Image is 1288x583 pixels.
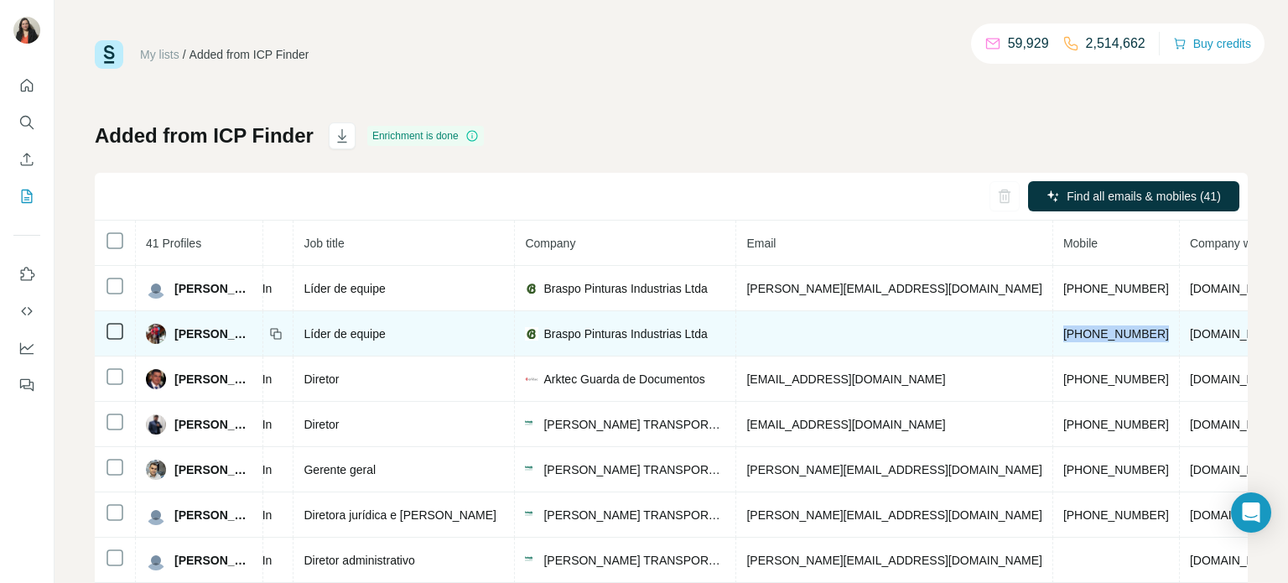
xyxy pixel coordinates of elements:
span: Mobile [1063,237,1098,250]
span: [PHONE_NUMBER] [1063,282,1169,295]
img: Avatar [146,278,166,299]
img: Avatar [146,550,166,570]
span: [PHONE_NUMBER] [1063,327,1169,341]
button: Dashboard [13,333,40,363]
button: Quick start [13,70,40,101]
span: [DOMAIN_NAME] [1190,508,1284,522]
p: 59,929 [1008,34,1049,54]
span: [DOMAIN_NAME] [1190,463,1284,476]
span: [PERSON_NAME] TRANSPORTES [543,416,725,433]
span: [EMAIL_ADDRESS][DOMAIN_NAME] [746,418,945,431]
span: Líder de equipe [304,282,385,295]
a: My lists [140,48,179,61]
div: Enrichment is done [367,126,484,146]
span: Diretor administrativo [304,554,414,567]
span: [PERSON_NAME] [174,507,252,523]
img: Avatar [13,17,40,44]
button: Enrich CSV [13,144,40,174]
span: [PERSON_NAME] [174,461,252,478]
span: Gerente geral [304,463,376,476]
span: [EMAIL_ADDRESS][DOMAIN_NAME] [746,372,945,386]
span: Braspo Pinturas Industrias Ltda [543,325,707,342]
img: company-logo [525,372,538,386]
span: [DOMAIN_NAME] [1190,372,1284,386]
span: Company website [1190,237,1283,250]
button: Buy credits [1173,32,1251,55]
button: Search [13,107,40,138]
li: / [183,46,186,63]
span: [PERSON_NAME][EMAIL_ADDRESS][DOMAIN_NAME] [746,508,1041,522]
span: [PERSON_NAME] [174,552,252,569]
span: [DOMAIN_NAME] [1190,418,1284,431]
span: Arktec Guarda de Documentos [543,371,704,388]
button: My lists [13,181,40,211]
span: Diretora jurídica e [PERSON_NAME] [304,508,496,522]
img: Avatar [146,505,166,525]
img: Surfe Logo [95,40,123,69]
span: [PERSON_NAME] [174,416,252,433]
span: [PERSON_NAME][EMAIL_ADDRESS][DOMAIN_NAME] [746,282,1041,295]
span: [DOMAIN_NAME] [1190,327,1284,341]
img: Avatar [146,324,166,344]
span: [PHONE_NUMBER] [1063,418,1169,431]
h1: Added from ICP Finder [95,122,314,149]
span: [PHONE_NUMBER] [1063,463,1169,476]
span: 41 Profiles [146,237,201,250]
span: [PERSON_NAME] TRANSPORTES [543,552,725,569]
div: Open Intercom Messenger [1231,492,1271,533]
img: company-logo [525,463,538,476]
img: Avatar [146,460,166,480]
span: Braspo Pinturas Industrias Ltda [543,280,707,297]
img: Avatar [146,414,166,435]
span: Email [746,237,776,250]
span: Find all emails & mobiles (41) [1067,188,1221,205]
img: company-logo [525,327,538,341]
span: [PERSON_NAME] [174,371,252,388]
span: [PHONE_NUMBER] [1063,372,1169,386]
span: [PERSON_NAME] TRANSPORTES [543,461,725,478]
span: [PERSON_NAME][EMAIL_ADDRESS][DOMAIN_NAME] [746,554,1041,567]
span: [PERSON_NAME] TRANSPORTES [543,507,725,523]
span: Diretor [304,418,339,431]
span: [PERSON_NAME] [174,280,252,297]
span: [DOMAIN_NAME] [1190,282,1284,295]
img: company-logo [525,508,538,522]
div: Added from ICP Finder [190,46,309,63]
button: Use Surfe on LinkedIn [13,259,40,289]
span: Diretor [304,372,339,386]
img: company-logo [525,418,538,431]
img: Avatar [146,369,166,389]
button: Use Surfe API [13,296,40,326]
span: [PHONE_NUMBER] [1063,508,1169,522]
span: [DOMAIN_NAME] [1190,554,1284,567]
span: Company [525,237,575,250]
button: Feedback [13,370,40,400]
img: company-logo [525,282,538,295]
span: Job title [304,237,344,250]
span: Líder de equipe [304,327,385,341]
img: company-logo [525,554,538,567]
span: [PERSON_NAME] [174,325,252,342]
button: Find all emails & mobiles (41) [1028,181,1239,211]
p: 2,514,662 [1086,34,1145,54]
span: [PERSON_NAME][EMAIL_ADDRESS][DOMAIN_NAME] [746,463,1041,476]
